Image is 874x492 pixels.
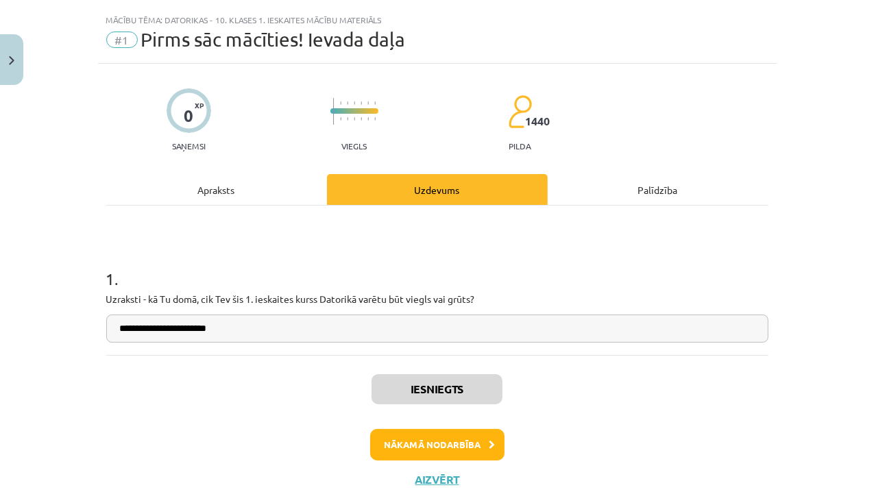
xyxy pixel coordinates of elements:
img: icon-short-line-57e1e144782c952c97e751825c79c345078a6d821885a25fce030b3d8c18986b.svg [347,101,348,105]
img: icon-short-line-57e1e144782c952c97e751825c79c345078a6d821885a25fce030b3d8c18986b.svg [340,101,341,105]
h1: 1 . [106,245,768,288]
span: Pirms sāc mācīties! Ievada daļa [141,28,406,51]
span: #1 [106,32,138,48]
div: 0 [184,106,193,125]
p: Uzraksti - kā Tu domā, cik Tev šis 1. ieskaites kurss Datorikā varētu būt viegls vai grūts? [106,292,768,306]
img: icon-close-lesson-0947bae3869378f0d4975bcd49f059093ad1ed9edebbc8119c70593378902aed.svg [9,56,14,65]
button: Iesniegts [372,374,502,404]
img: icon-short-line-57e1e144782c952c97e751825c79c345078a6d821885a25fce030b3d8c18986b.svg [361,101,362,105]
div: Palīdzība [548,174,768,205]
img: icon-short-line-57e1e144782c952c97e751825c79c345078a6d821885a25fce030b3d8c18986b.svg [361,117,362,121]
span: XP [195,101,204,109]
button: Aizvērt [411,473,463,487]
img: icon-short-line-57e1e144782c952c97e751825c79c345078a6d821885a25fce030b3d8c18986b.svg [347,117,348,121]
img: icon-short-line-57e1e144782c952c97e751825c79c345078a6d821885a25fce030b3d8c18986b.svg [374,101,376,105]
img: icon-short-line-57e1e144782c952c97e751825c79c345078a6d821885a25fce030b3d8c18986b.svg [367,117,369,121]
div: Apraksts [106,174,327,205]
img: icon-short-line-57e1e144782c952c97e751825c79c345078a6d821885a25fce030b3d8c18986b.svg [374,117,376,121]
div: Uzdevums [327,174,548,205]
button: Nākamā nodarbība [370,429,505,460]
img: icon-short-line-57e1e144782c952c97e751825c79c345078a6d821885a25fce030b3d8c18986b.svg [367,101,369,105]
img: icon-short-line-57e1e144782c952c97e751825c79c345078a6d821885a25fce030b3d8c18986b.svg [354,101,355,105]
img: icon-short-line-57e1e144782c952c97e751825c79c345078a6d821885a25fce030b3d8c18986b.svg [354,117,355,121]
p: Saņemsi [167,141,211,151]
p: pilda [509,141,531,151]
img: icon-short-line-57e1e144782c952c97e751825c79c345078a6d821885a25fce030b3d8c18986b.svg [340,117,341,121]
img: icon-long-line-d9ea69661e0d244f92f715978eff75569469978d946b2353a9bb055b3ed8787d.svg [333,98,335,125]
span: 1440 [525,115,550,127]
div: Mācību tēma: Datorikas - 10. klases 1. ieskaites mācību materiāls [106,15,768,25]
p: Viegls [341,141,367,151]
img: students-c634bb4e5e11cddfef0936a35e636f08e4e9abd3cc4e673bd6f9a4125e45ecb1.svg [508,95,532,129]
